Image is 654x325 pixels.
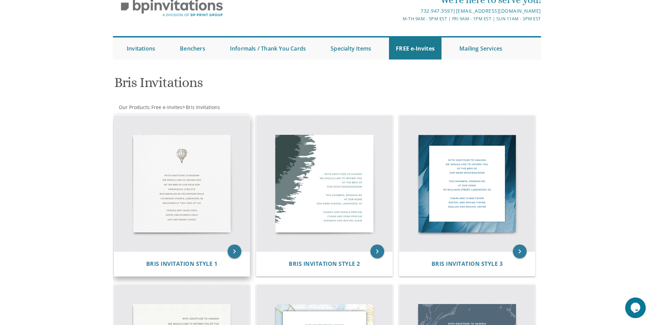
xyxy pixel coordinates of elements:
[421,8,453,14] a: 732.947.3597
[113,104,327,111] div: :
[173,37,212,59] a: Benchers
[228,245,241,258] a: keyboard_arrow_right
[432,261,503,267] a: Bris Invitation Style 3
[223,37,313,59] a: Informals / Thank You Cards
[399,116,535,252] img: Bris Invitation Style 3
[456,8,541,14] a: [EMAIL_ADDRESS][DOMAIN_NAME]
[389,37,441,59] a: FREE e-Invites
[146,261,218,267] a: Bris Invitation Style 1
[185,104,220,110] a: Bris Invitations
[256,116,392,252] img: Bris Invitation Style 2
[182,104,220,110] span: >
[256,15,541,22] div: M-Th 9am - 5pm EST | Fri 9am - 1pm EST | Sun 11am - 3pm EST
[120,37,162,59] a: Invitations
[114,116,250,252] img: Bris Invitation Style 1
[370,245,384,258] a: keyboard_arrow_right
[114,75,394,95] h1: Bris Invitations
[118,104,149,110] a: Our Products
[186,104,220,110] span: Bris Invitations
[513,245,527,258] a: keyboard_arrow_right
[324,37,378,59] a: Specialty Items
[256,7,541,15] div: |
[452,37,509,59] a: Mailing Services
[151,104,182,110] a: Free e-Invites
[289,261,360,267] a: Bris Invitation Style 2
[625,297,647,318] iframe: chat widget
